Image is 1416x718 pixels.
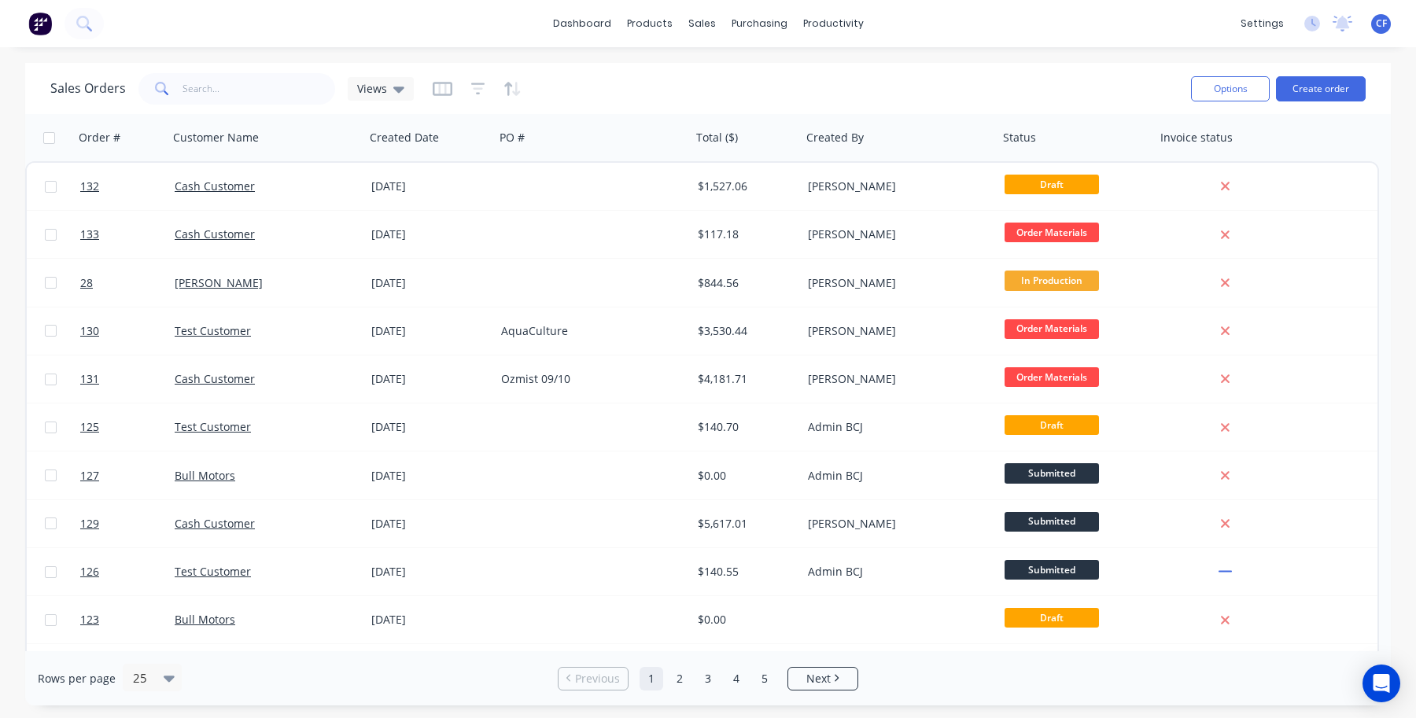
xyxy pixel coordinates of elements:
[175,612,235,627] a: Bull Motors
[175,275,263,290] a: [PERSON_NAME]
[80,323,99,339] span: 130
[698,516,791,532] div: $5,617.01
[808,275,983,291] div: [PERSON_NAME]
[698,419,791,435] div: $140.70
[559,671,628,687] a: Previous page
[80,275,93,291] span: 28
[619,12,680,35] div: products
[668,667,691,690] a: Page 2
[371,179,489,194] div: [DATE]
[1363,665,1400,702] div: Open Intercom Messenger
[80,516,99,532] span: 129
[808,516,983,532] div: [PERSON_NAME]
[551,667,865,690] ul: Pagination
[80,500,175,547] a: 129
[80,355,175,403] a: 131
[80,226,99,242] span: 133
[371,226,489,242] div: [DATE]
[357,80,387,97] span: Views
[788,671,857,687] a: Next page
[80,211,175,258] a: 133
[1005,223,1099,242] span: Order Materials
[698,612,791,628] div: $0.00
[806,130,864,145] div: Created By
[80,596,175,643] a: 123
[501,323,676,339] div: AquaCulture
[1005,175,1099,194] span: Draft
[175,323,251,338] a: Test Customer
[753,667,776,690] a: Page 5
[698,323,791,339] div: $3,530.44
[808,323,983,339] div: [PERSON_NAME]
[371,516,489,532] div: [DATE]
[1005,415,1099,435] span: Draft
[175,419,251,434] a: Test Customer
[640,667,663,690] a: Page 1 is your current page
[183,73,336,105] input: Search...
[808,564,983,580] div: Admin BCJ
[371,323,489,339] div: [DATE]
[1005,512,1099,532] span: Submitted
[724,12,795,35] div: purchasing
[80,548,175,595] a: 126
[1233,12,1292,35] div: settings
[680,12,724,35] div: sales
[38,671,116,687] span: Rows per page
[371,564,489,580] div: [DATE]
[80,307,175,355] a: 130
[808,468,983,484] div: Admin BCJ
[1003,130,1036,145] div: Status
[80,564,99,580] span: 126
[80,612,99,628] span: 123
[80,468,99,484] span: 127
[795,12,872,35] div: productivity
[80,403,175,451] a: 125
[698,468,791,484] div: $0.00
[696,667,720,690] a: Page 3
[371,468,489,484] div: [DATE]
[698,564,791,580] div: $140.55
[28,12,52,35] img: Factory
[371,371,489,387] div: [DATE]
[698,371,791,387] div: $4,181.71
[371,419,489,435] div: [DATE]
[500,130,525,145] div: PO #
[1005,560,1099,580] span: Submitted
[175,179,255,193] a: Cash Customer
[808,419,983,435] div: Admin BCJ
[1005,319,1099,339] span: Order Materials
[175,371,255,386] a: Cash Customer
[1276,76,1366,101] button: Create order
[1005,608,1099,628] span: Draft
[370,130,439,145] div: Created Date
[371,612,489,628] div: [DATE]
[175,226,255,241] a: Cash Customer
[808,371,983,387] div: [PERSON_NAME]
[79,130,120,145] div: Order #
[575,671,620,687] span: Previous
[806,671,831,687] span: Next
[698,275,791,291] div: $844.56
[80,452,175,499] a: 127
[545,12,619,35] a: dashboard
[808,179,983,194] div: [PERSON_NAME]
[80,371,99,387] span: 131
[175,564,251,579] a: Test Customer
[1376,17,1387,31] span: CF
[175,468,235,483] a: Bull Motors
[1160,130,1233,145] div: Invoice status
[698,179,791,194] div: $1,527.06
[808,226,983,242] div: [PERSON_NAME]
[50,81,126,96] h1: Sales Orders
[371,275,489,291] div: [DATE]
[696,130,738,145] div: Total ($)
[1191,76,1270,101] button: Options
[80,419,99,435] span: 125
[501,371,676,387] div: Ozmist 09/10
[80,260,175,307] a: 28
[1005,367,1099,387] span: Order Materials
[80,645,175,692] a: 120
[698,226,791,242] div: $117.18
[1005,463,1099,483] span: Submitted
[80,163,175,210] a: 132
